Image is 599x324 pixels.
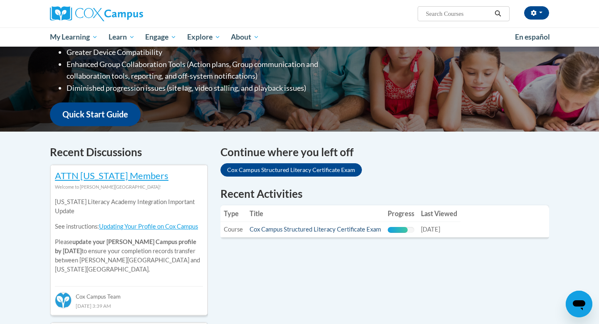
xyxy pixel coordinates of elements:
div: Progress, % [388,227,408,233]
a: Learn [103,27,140,47]
a: ATTN [US_STATE] Members [55,170,168,181]
li: Diminished progression issues (site lag, video stalling, and playback issues) [67,82,351,94]
div: Main menu [37,27,562,47]
a: About [226,27,265,47]
span: [DATE] [421,226,440,233]
p: [US_STATE] Literacy Academy Integration Important Update [55,197,203,216]
li: Enhanced Group Collaboration Tools (Action plans, Group communication and collaboration tools, re... [67,58,351,82]
a: Explore [182,27,226,47]
iframe: Button to launch messaging window [566,291,592,317]
img: Cox Campus Team [55,292,72,309]
button: Account Settings [524,6,549,20]
p: See instructions: [55,222,203,231]
a: Updating Your Profile on Cox Campus [99,223,198,230]
a: Quick Start Guide [50,102,141,126]
span: Learn [109,32,135,42]
h1: Recent Activities [220,186,549,201]
th: Last Viewed [418,205,460,222]
div: [DATE] 3:39 AM [55,301,203,310]
th: Title [246,205,384,222]
span: About [231,32,259,42]
span: Explore [187,32,220,42]
h4: Continue where you left off [220,144,549,160]
a: Engage [140,27,182,47]
span: My Learning [50,32,98,42]
th: Progress [384,205,418,222]
li: Greater Device Compatibility [67,46,351,58]
a: En español [510,28,555,46]
a: My Learning [45,27,103,47]
a: Cox Campus Structured Literacy Certificate Exam [220,163,362,177]
h4: Recent Discussions [50,144,208,160]
a: Cox Campus [50,6,208,21]
a: Cox Campus Structured Literacy Certificate Exam [250,226,381,233]
div: Cox Campus Team [55,286,203,301]
span: En español [515,32,550,41]
div: Please to ensure your completion records transfer between [PERSON_NAME][GEOGRAPHIC_DATA] and [US_... [55,192,203,280]
span: Course [224,226,243,233]
b: update your [PERSON_NAME] Campus profile by [DATE] [55,238,196,254]
img: Cox Campus [50,6,143,21]
th: Type [220,205,246,222]
input: Search Courses [425,9,492,19]
button: Search [492,9,504,19]
span: Engage [145,32,176,42]
div: Welcome to [PERSON_NAME][GEOGRAPHIC_DATA]! [55,182,203,192]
